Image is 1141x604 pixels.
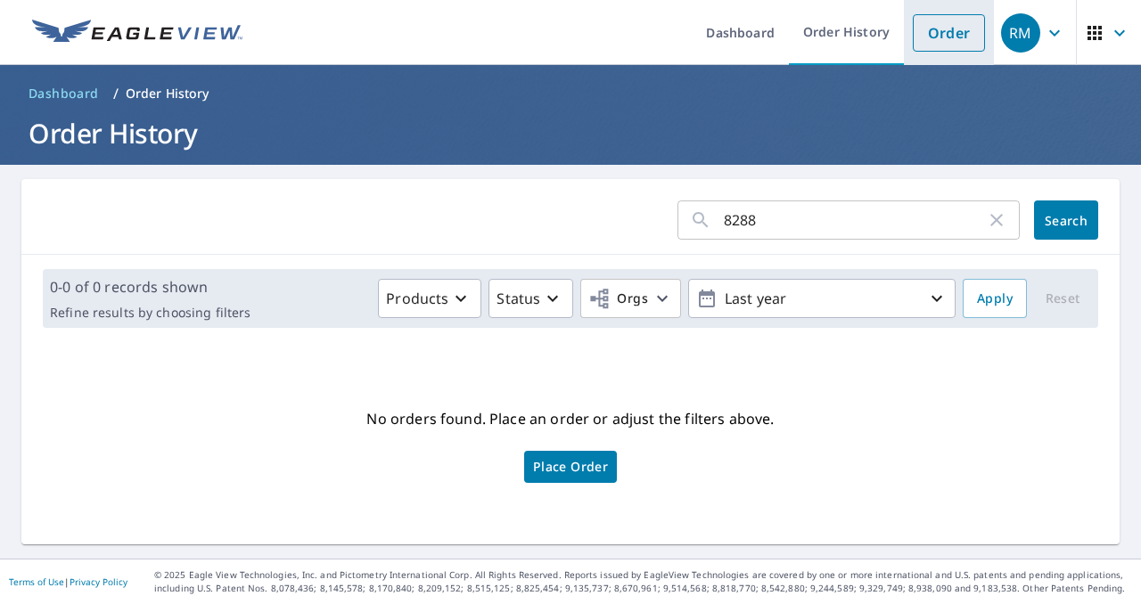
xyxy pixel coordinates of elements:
[1048,212,1084,229] span: Search
[9,575,64,588] a: Terms of Use
[588,288,648,310] span: Orgs
[913,14,985,52] a: Order
[126,85,209,102] p: Order History
[1001,13,1040,53] div: RM
[386,288,448,309] p: Products
[50,305,250,321] p: Refine results by choosing filters
[724,195,986,245] input: Address, Report #, Claim ID, etc.
[688,279,956,318] button: Last year
[963,279,1027,318] button: Apply
[378,279,481,318] button: Products
[21,79,106,108] a: Dashboard
[70,575,127,588] a: Privacy Policy
[580,279,681,318] button: Orgs
[21,115,1120,151] h1: Order History
[977,288,1013,310] span: Apply
[32,20,242,46] img: EV Logo
[533,462,608,471] span: Place Order
[1034,200,1098,240] button: Search
[497,288,540,309] p: Status
[29,85,99,102] span: Dashboard
[366,404,774,433] p: No orders found. Place an order or adjust the filters above.
[718,283,926,314] p: Last year
[488,279,573,318] button: Status
[524,451,617,483] a: Place Order
[113,83,119,104] li: /
[21,79,1120,108] nav: breadcrumb
[50,276,250,298] p: 0-0 of 0 records shown
[9,576,127,587] p: |
[154,568,1132,595] p: © 2025 Eagle View Technologies, Inc. and Pictometry International Corp. All Rights Reserved. Repo...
